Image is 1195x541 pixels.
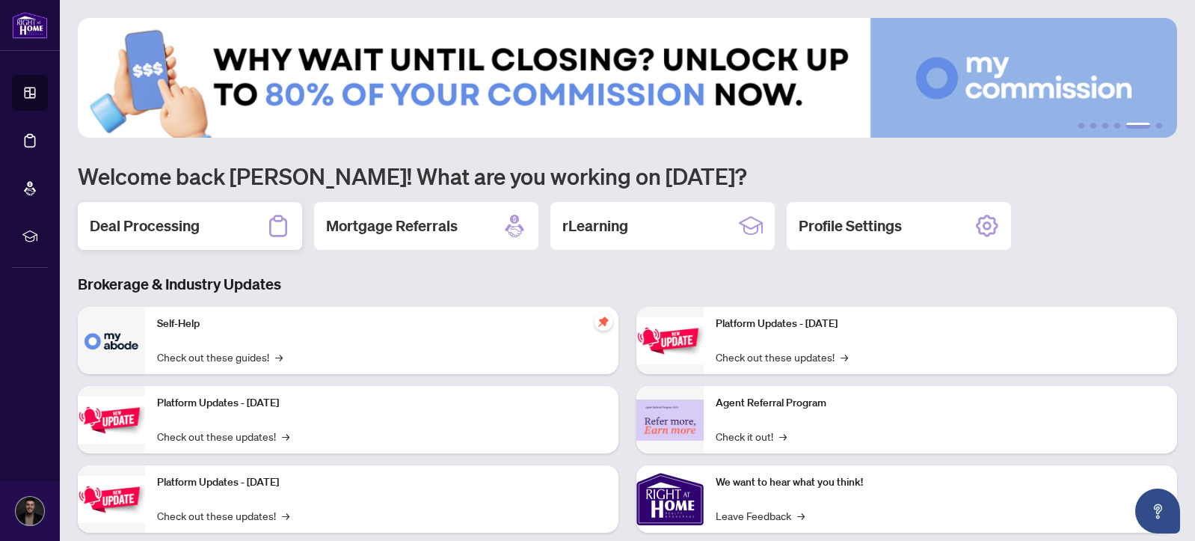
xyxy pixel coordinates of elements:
[275,349,283,365] span: →
[779,428,787,444] span: →
[78,162,1177,190] h1: Welcome back [PERSON_NAME]! What are you working on [DATE]?
[716,428,787,444] a: Check it out!→
[1078,123,1084,129] button: 1
[562,216,628,236] h2: rLearning
[1126,123,1150,129] button: 5
[78,476,145,523] img: Platform Updates - July 21, 2025
[78,274,1177,295] h3: Brokerage & Industry Updates
[157,316,606,332] p: Self-Help
[282,428,289,444] span: →
[1090,123,1096,129] button: 2
[799,216,902,236] h2: Profile Settings
[716,316,1165,332] p: Platform Updates - [DATE]
[78,397,145,444] img: Platform Updates - September 16, 2025
[841,349,848,365] span: →
[282,507,289,524] span: →
[157,395,606,412] p: Platform Updates - [DATE]
[595,313,612,331] span: pushpin
[636,465,704,533] img: We want to hear what you think!
[157,428,289,444] a: Check out these updates!→
[326,216,458,236] h2: Mortgage Referrals
[12,11,48,39] img: logo
[78,18,1177,138] img: Slide 4
[1135,489,1180,534] button: Open asap
[90,216,200,236] h2: Deal Processing
[716,349,848,365] a: Check out these updates!→
[157,349,283,365] a: Check out these guides!→
[636,317,704,364] img: Platform Updates - June 23, 2025
[636,400,704,441] img: Agent Referral Program
[797,507,805,524] span: →
[78,307,145,374] img: Self-Help
[716,395,1165,412] p: Agent Referral Program
[157,507,289,524] a: Check out these updates!→
[1114,123,1120,129] button: 4
[157,474,606,491] p: Platform Updates - [DATE]
[16,497,44,525] img: Profile Icon
[1156,123,1162,129] button: 6
[716,507,805,524] a: Leave Feedback→
[1102,123,1108,129] button: 3
[716,474,1165,491] p: We want to hear what you think!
